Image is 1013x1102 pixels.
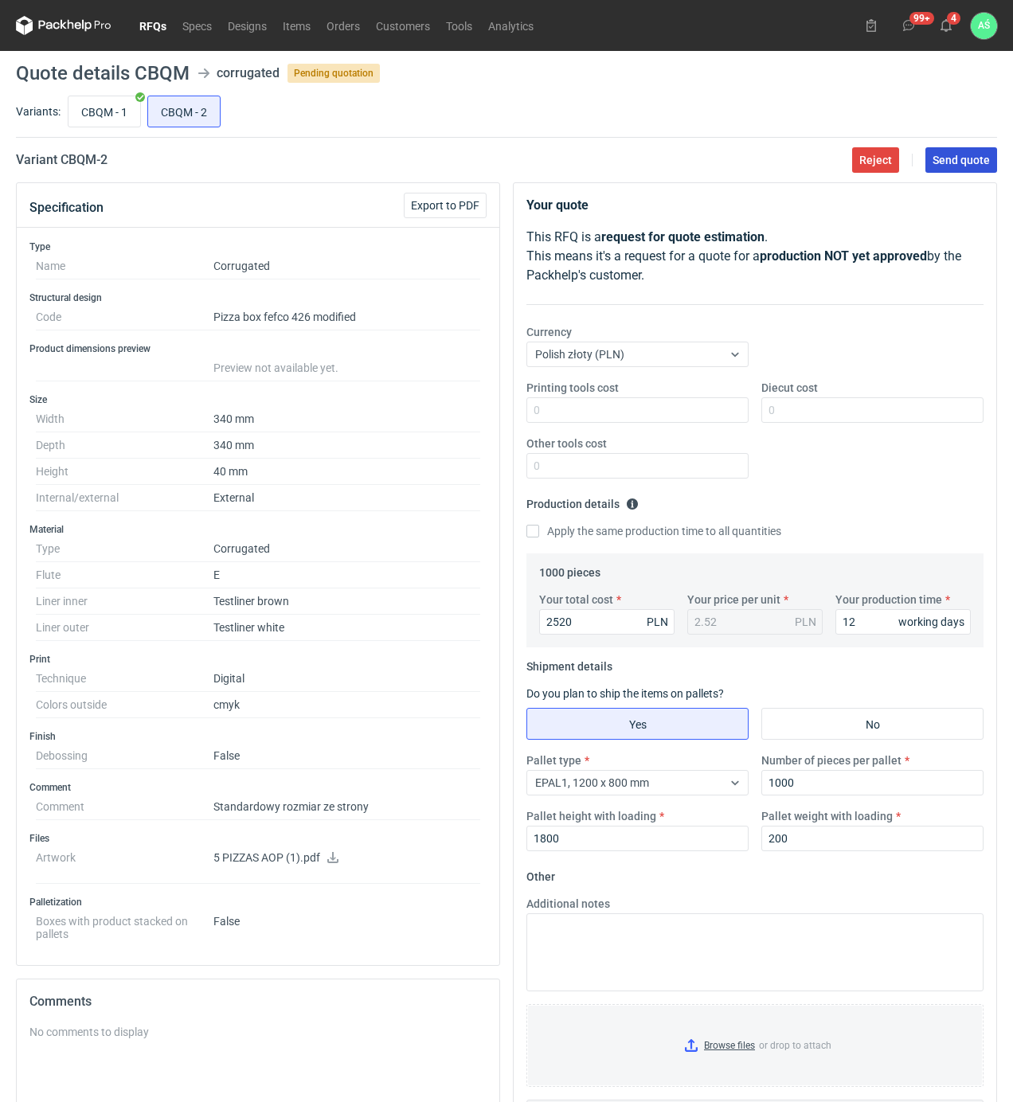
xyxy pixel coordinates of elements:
button: Export to PDF [404,193,487,218]
h2: Comments [29,992,487,1011]
label: CBQM - 1 [68,96,141,127]
input: 0 [526,397,749,423]
dt: Height [36,459,213,485]
span: Send quote [933,154,990,166]
label: Yes [526,708,749,740]
h3: Product dimensions preview [29,342,487,355]
label: Do you plan to ship the items on pallets? [526,687,724,700]
button: Send quote [925,147,997,173]
label: Currency [526,324,572,340]
h3: Structural design [29,291,487,304]
a: RFQs [131,16,174,35]
dt: Type [36,536,213,562]
span: Polish złoty (PLN) [535,348,624,361]
label: No [761,708,984,740]
span: Preview not available yet. [213,361,338,374]
dd: 340 mm [213,432,480,459]
dd: False [213,743,480,769]
dd: cmyk [213,692,480,718]
p: This RFQ is a . This means it's a request for a quote for a by the Packhelp's customer. [526,228,984,285]
span: Pending quotation [287,64,380,83]
dt: Name [36,253,213,279]
label: Number of pieces per pallet [761,752,902,768]
div: PLN [795,614,816,630]
dd: False [213,909,480,940]
div: working days [898,614,964,630]
div: Adrian Świerżewski [971,13,997,39]
dt: Technique [36,666,213,692]
legend: Other [526,864,555,883]
label: Other tools cost [526,436,607,451]
dt: Debossing [36,743,213,769]
h3: Type [29,240,487,253]
dt: Liner inner [36,588,213,615]
p: 5 PIZZAS AOP (1).pdf [213,851,480,866]
label: Additional notes [526,896,610,912]
dt: Internal/external [36,485,213,511]
input: 0 [835,609,971,635]
h3: Print [29,653,487,666]
h3: Material [29,523,487,536]
dd: Standardowy rozmiar ze strony [213,794,480,820]
dt: Code [36,304,213,330]
a: Designs [220,16,275,35]
svg: Packhelp Pro [16,16,111,35]
dd: External [213,485,480,511]
input: 0 [761,770,984,795]
dt: Liner outer [36,615,213,641]
legend: Shipment details [526,654,612,673]
a: Customers [368,16,438,35]
dd: Testliner brown [213,588,480,615]
label: Variants: [16,104,61,119]
dd: Testliner white [213,615,480,641]
dd: 340 mm [213,406,480,432]
div: No comments to display [29,1024,487,1040]
input: 0 [526,453,749,479]
legend: Production details [526,491,639,510]
h3: Comment [29,781,487,794]
label: or drop to attach [527,1005,983,1086]
dt: Colors outside [36,692,213,718]
div: corrugated [217,64,280,83]
span: EPAL1, 1200 x 800 mm [535,776,649,789]
h3: Finish [29,730,487,743]
dt: Depth [36,432,213,459]
dt: Width [36,406,213,432]
input: 0 [526,826,749,851]
label: Pallet height with loading [526,808,656,824]
label: Your total cost [539,592,613,608]
h3: Files [29,832,487,845]
h3: Size [29,393,487,406]
h2: Variant CBQM - 2 [16,150,108,170]
h3: Palletization [29,896,487,909]
button: 99+ [896,13,921,38]
label: Pallet type [526,752,581,768]
a: Orders [319,16,368,35]
div: PLN [647,614,668,630]
a: Items [275,16,319,35]
dd: Pizza box fefco 426 modified [213,304,480,330]
h1: Quote details CBQM [16,64,190,83]
dt: Comment [36,794,213,820]
input: 0 [761,397,984,423]
a: Analytics [480,16,542,35]
dd: Digital [213,666,480,692]
label: Pallet weight with loading [761,808,893,824]
button: Reject [852,147,899,173]
span: Reject [859,154,892,166]
strong: production NOT yet approved [760,248,927,264]
button: AŚ [971,13,997,39]
dd: Corrugated [213,536,480,562]
button: Specification [29,189,104,227]
span: Export to PDF [411,200,479,211]
dd: E [213,562,480,588]
label: Your price per unit [687,592,780,608]
dt: Flute [36,562,213,588]
button: 4 [933,13,959,38]
input: 0 [761,826,984,851]
strong: request for quote estimation [601,229,765,244]
a: Specs [174,16,220,35]
label: CBQM - 2 [147,96,221,127]
legend: 1000 pieces [539,560,600,579]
